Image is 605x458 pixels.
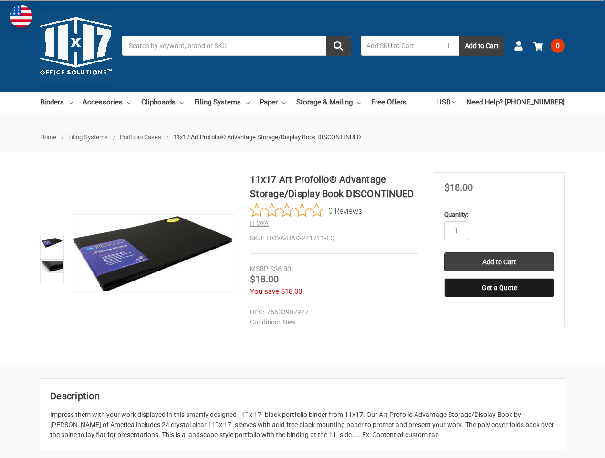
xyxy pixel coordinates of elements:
dd: ITOYA-HAD-241711-LQ [250,233,418,243]
input: Search by keyword, brand or SKU [122,36,351,56]
a: Home [40,134,56,141]
a: Binders [40,92,73,113]
h2: Description [50,389,555,403]
img: duty and tax information for United States [10,5,32,28]
a: Filing Systems [68,134,108,141]
span: 0 [551,39,565,53]
a: Filing Systems [194,92,250,113]
div: Impress them with your work displayed in this smartly designed 11" x 17" black portfolio binder f... [50,410,555,440]
iframe: Google Customer Reviews [526,432,605,458]
a: Clipboards [141,92,184,113]
a: ITOYA [250,219,269,227]
span: 0 Reviews [328,203,362,218]
dt: SKU: [250,233,264,243]
span: 11x17 Art Profolio® Advantage Storage/Display Book DISCONTINUED [173,134,361,141]
img: 11x17 Art Profolio® Advantage Storage/Display Book DISCONTINUED [42,261,63,273]
input: Add SKU to Cart [361,36,437,56]
button: Add to Cart [459,36,504,56]
a: Need Help? [PHONE_NUMBER] [466,92,565,113]
a: Accessories [83,92,131,113]
span: You save [250,287,279,296]
h1: 11x17 Art Profolio® Advantage Storage/Display Book DISCONTINUED [250,172,418,201]
span: $18.00 [281,287,302,296]
img: 11x17 Art Profolio® Advantage Storage/Display Book DISCONTINUED [72,214,234,293]
label: Quantity: [444,210,554,219]
img: 11x17.com [40,10,112,82]
img: 11x17 Art Profolio® Advantage Storage/Display Book DISCONTINUED [42,238,63,248]
input: Add to Cart [444,252,554,271]
dd: 75633907927 [250,307,414,317]
span: $18.00 [250,273,279,285]
button: Get a Quote [444,278,554,297]
a: Portfolio Cases [120,134,161,141]
button: Rated 0 out of 5 stars from 0 reviews. Jump to reviews. [250,203,362,218]
span: $36.00 [270,265,291,273]
a: Paper [260,92,286,113]
span: $18.00 [444,182,473,193]
a: 0 [533,33,565,58]
dt: Condition: [250,317,280,327]
dt: UPC: [250,307,264,317]
dd: New [250,317,414,327]
a: USD [437,92,456,113]
div: MSRP [250,264,268,274]
a: Storage & Mailing [296,92,361,113]
a: Free Offers [371,92,407,113]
